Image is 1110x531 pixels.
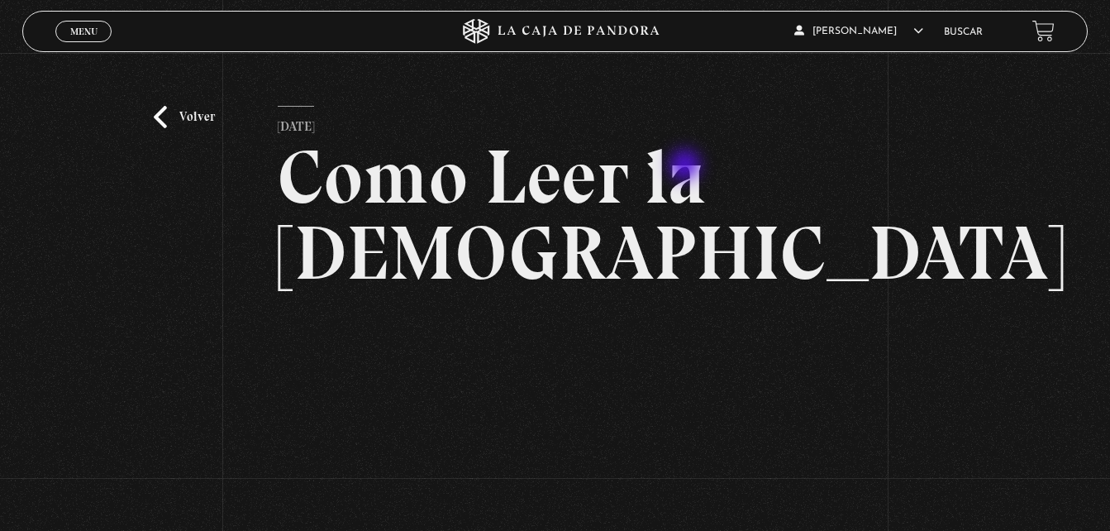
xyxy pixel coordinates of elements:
a: View your shopping cart [1032,20,1055,42]
span: Menu [70,26,98,36]
h2: Como Leer la [DEMOGRAPHIC_DATA] [278,139,831,291]
p: [DATE] [278,106,314,139]
a: Buscar [944,27,983,37]
span: Cerrar [64,41,103,52]
a: Volver [154,106,215,128]
span: [PERSON_NAME] [794,26,923,36]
